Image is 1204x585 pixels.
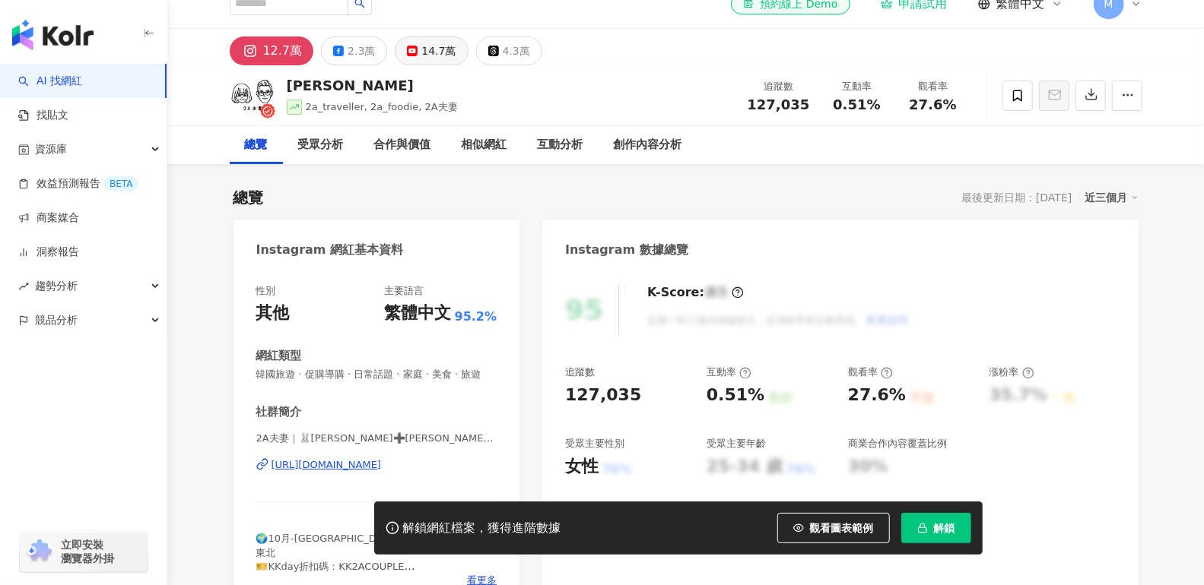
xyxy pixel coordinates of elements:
[256,348,302,364] div: 網紅類型
[565,437,624,451] div: 受眾主要性別
[565,455,599,479] div: 女性
[18,210,79,226] a: 商案媒合
[909,97,956,112] span: 27.6%
[901,513,971,543] button: 解鎖
[384,284,424,298] div: 主要語言
[18,245,79,260] a: 洞察報告
[256,404,302,420] div: 社群簡介
[272,458,382,472] div: [URL][DOMAIN_NAME]
[403,520,561,536] div: 解鎖網紅檔案，獲得進階數據
[565,384,641,407] div: 127,035
[263,40,303,62] div: 12.7萬
[256,242,404,258] div: Instagram 網紅基本資料
[61,538,114,565] span: 立即安裝 瀏覽器外掛
[230,36,314,65] button: 12.7萬
[20,531,148,572] a: chrome extension立即安裝 瀏覽器外掛
[647,284,744,301] div: K-Score :
[18,108,68,123] a: 找貼文
[565,365,595,379] div: 追蹤數
[961,191,1072,204] div: 最後更新日期：[DATE]
[256,302,290,325] div: 其他
[462,136,507,154] div: 相似網紅
[455,308,497,325] span: 95.2%
[287,76,458,95] div: [PERSON_NAME]
[934,522,955,534] span: 解鎖
[1085,188,1139,207] div: 近三個月
[848,384,906,407] div: 27.6%
[298,136,344,154] div: 受眾分析
[395,36,468,65] button: 14.7萬
[35,132,67,166] span: 資源庫
[12,20,94,50] img: logo
[245,136,268,154] div: 總覽
[565,242,688,258] div: Instagram 數據總覽
[748,96,810,112] span: 127,035
[374,136,431,154] div: 合作與價值
[810,522,874,534] span: 觀看圖表範例
[230,73,275,119] img: KOL Avatar
[777,513,890,543] button: 觀看圖表範例
[828,79,886,94] div: 互動率
[306,101,458,112] span: 2a_traveller, 2a_foodie, 2A夫妻
[256,284,276,298] div: 性別
[256,432,497,445] span: 2A夫妻｜🐰[PERSON_NAME]➕[PERSON_NAME]🐮台灣美食旅遊/國外旅遊攻略 | 2a_couple
[321,36,387,65] button: 2.3萬
[18,74,82,89] a: searchAI 找網紅
[348,40,375,62] div: 2.3萬
[848,437,947,451] div: 商業合作內容覆蓋比例
[35,303,78,337] span: 競品分析
[748,79,810,94] div: 追蹤數
[707,365,751,379] div: 互動率
[256,458,497,472] a: [URL][DOMAIN_NAME]
[990,365,1034,379] div: 漲粉率
[848,365,893,379] div: 觀看率
[35,269,78,303] span: 趨勢分析
[384,302,451,325] div: 繁體中文
[233,187,264,208] div: 總覽
[707,437,766,451] div: 受眾主要年齡
[256,368,497,381] span: 韓國旅遊 · 促購導購 · 日常話題 · 家庭 · 美食 · 旅遊
[18,176,138,191] a: 效益預測報告BETA
[538,136,583,154] div: 互動分析
[503,40,530,62] div: 4.3萬
[833,97,880,112] span: 0.51%
[24,539,54,564] img: chrome extension
[904,79,962,94] div: 觀看率
[421,40,456,62] div: 14.7萬
[18,281,29,292] span: rise
[614,136,682,154] div: 創作內容分析
[476,36,542,65] button: 4.3萬
[707,384,764,407] div: 0.51%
